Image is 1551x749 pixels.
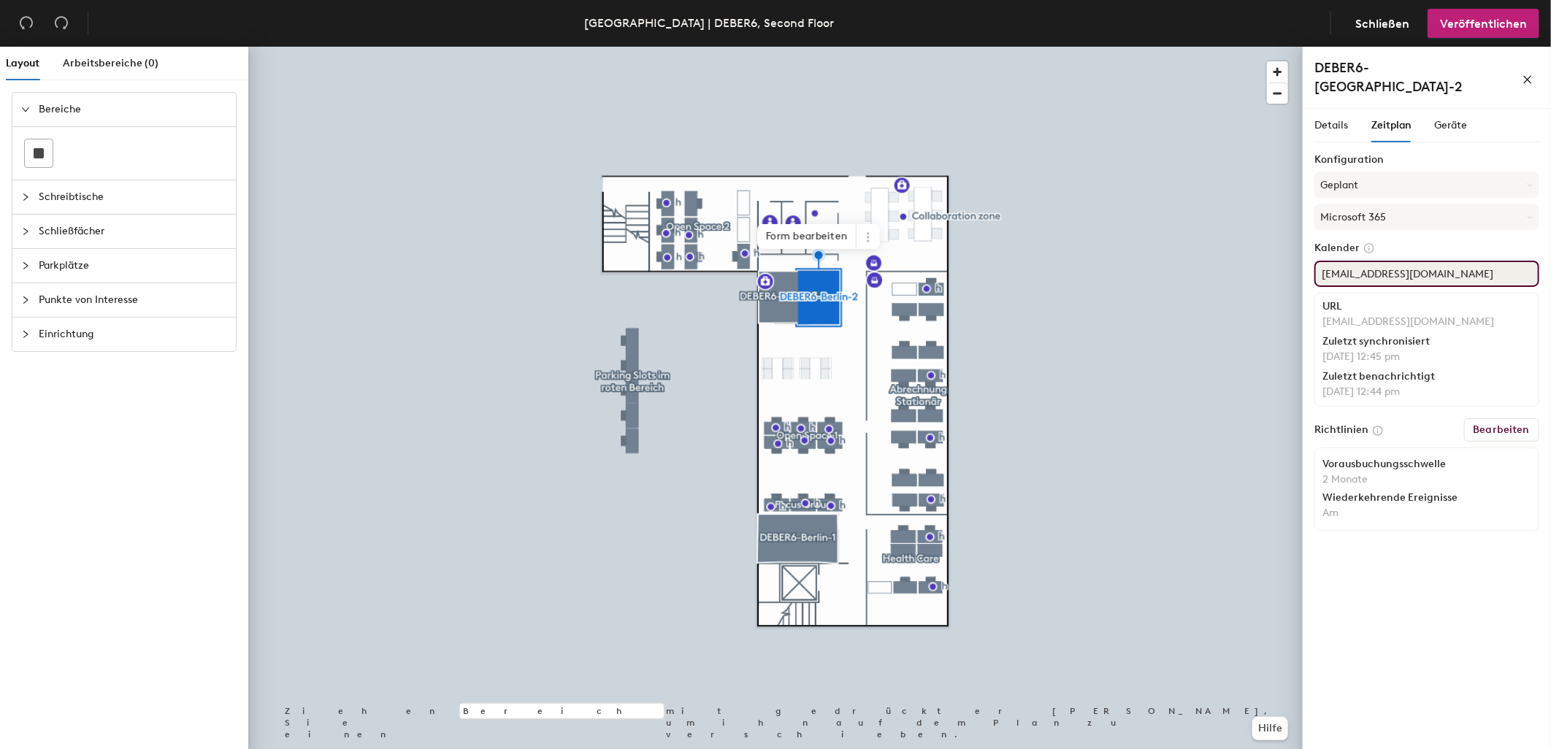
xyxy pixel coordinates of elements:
[1314,172,1539,198] button: Geplant
[6,57,39,69] span: Layout
[1322,315,1531,329] p: [EMAIL_ADDRESS][DOMAIN_NAME]
[1252,717,1288,740] button: Hilfe
[1523,74,1533,85] span: close
[39,180,227,214] span: Schreibtische
[1440,17,1527,31] span: Veröffentlichen
[1322,385,1531,399] p: [DATE] 12:44 pm
[1322,350,1531,364] p: [DATE] 12:45 pm
[47,9,76,38] button: Wiederherstellen (⌘ + ⇧ + Z)
[1434,119,1467,131] span: Geräte
[1322,336,1531,347] div: Zuletzt synchronisiert
[21,105,30,114] span: expanded
[21,296,30,304] span: collapsed
[39,93,227,126] span: Bereiche
[1314,58,1516,96] h4: DEBER6-[GEOGRAPHIC_DATA]-2
[39,318,227,351] span: Einrichtung
[1322,458,1531,470] div: Vorausbuchungsschwelle
[1314,154,1539,166] label: Konfiguration
[757,224,857,249] span: Form bearbeiten
[1355,17,1409,31] span: Schließen
[21,193,30,201] span: collapsed
[1314,261,1539,287] input: Kalender-E-Mail hinzufügen
[1474,424,1530,436] h6: Bearbeiten
[585,14,835,32] div: [GEOGRAPHIC_DATA] | DEBER6, Second Floor
[39,215,227,248] span: Schließfächer
[21,261,30,270] span: collapsed
[21,330,30,339] span: collapsed
[39,283,227,317] span: Punkte von Interesse
[1322,301,1531,312] div: URL
[1322,507,1531,520] p: Am
[1314,242,1539,255] label: Kalender
[1322,371,1531,383] div: Zuletzt benachrichtigt
[63,57,158,69] span: Arbeitsbereiche (0)
[1314,119,1348,131] span: Details
[1314,424,1368,436] label: Richtlinien
[21,227,30,236] span: collapsed
[1371,119,1411,131] span: Zeitplan
[39,249,227,283] span: Parkplätze
[1322,473,1531,486] p: 2 Monate
[1322,492,1531,504] div: Wiederkehrende Ereignisse
[12,9,41,38] button: Rückgängig (⌘ + Z)
[1314,204,1539,230] button: Microsoft 365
